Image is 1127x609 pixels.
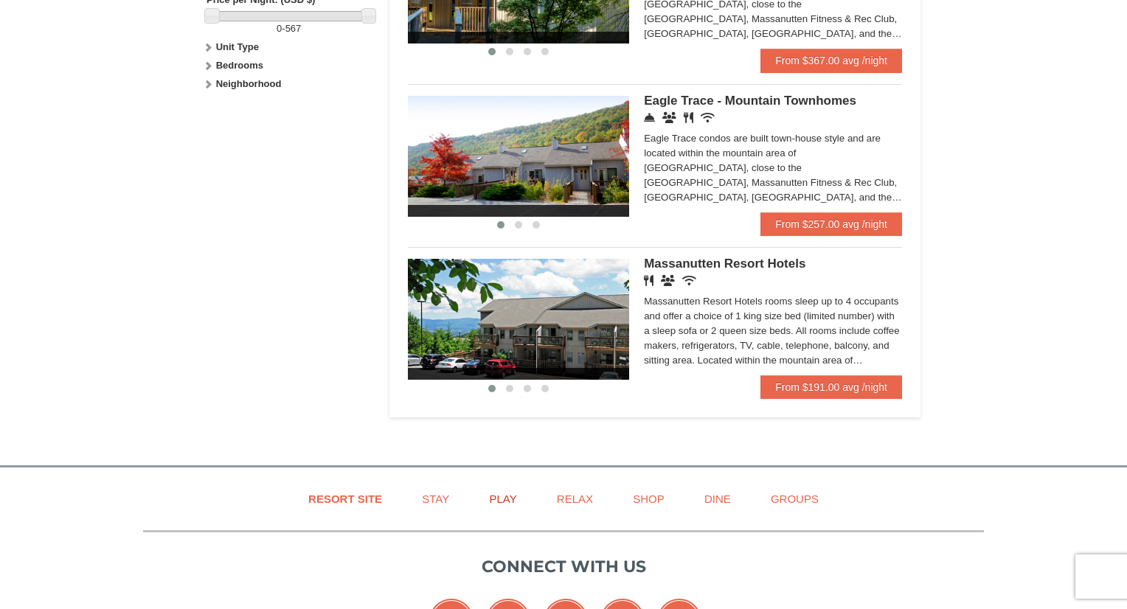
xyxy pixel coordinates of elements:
[614,482,683,515] a: Shop
[644,131,902,205] div: Eagle Trace condos are built town-house style and are located within the mountain area of [GEOGRA...
[760,212,902,236] a: From $257.00 avg /night
[216,41,259,52] strong: Unit Type
[644,112,655,123] i: Concierge Desk
[682,275,696,286] i: Wireless Internet (free)
[661,275,675,286] i: Banquet Facilities
[701,112,715,123] i: Wireless Internet (free)
[285,23,302,34] span: 567
[403,482,468,515] a: Stay
[471,482,535,515] a: Play
[644,94,856,108] span: Eagle Trace - Mountain Townhomes
[686,482,749,515] a: Dine
[277,23,282,34] span: 0
[760,375,902,399] a: From $191.00 avg /night
[290,482,400,515] a: Resort Site
[760,49,902,72] a: From $367.00 avg /night
[752,482,837,515] a: Groups
[216,60,263,71] strong: Bedrooms
[644,275,653,286] i: Restaurant
[143,554,984,579] p: Connect with us
[662,112,676,123] i: Conference Facilities
[207,21,371,36] label: -
[644,257,805,271] span: Massanutten Resort Hotels
[216,78,282,89] strong: Neighborhood
[538,482,611,515] a: Relax
[684,112,693,123] i: Restaurant
[644,294,902,368] div: Massanutten Resort Hotels rooms sleep up to 4 occupants and offer a choice of 1 king size bed (li...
